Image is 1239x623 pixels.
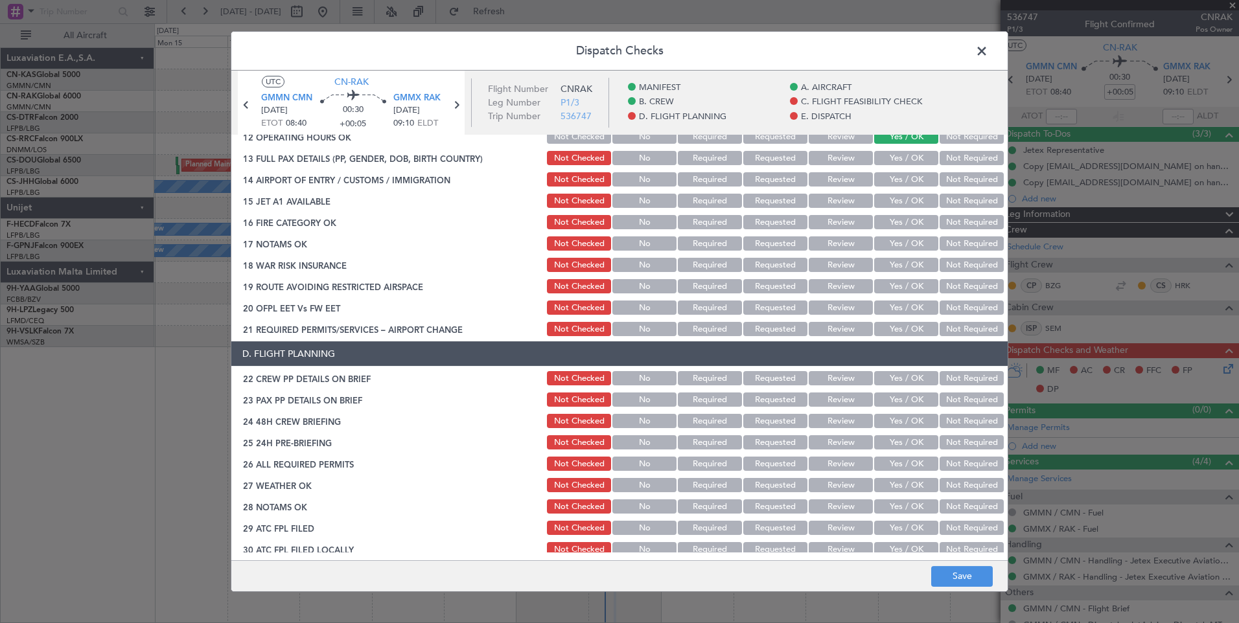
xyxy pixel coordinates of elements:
[940,236,1004,251] button: Not Required
[940,521,1004,535] button: Not Required
[940,300,1004,315] button: Not Required
[940,542,1004,556] button: Not Required
[940,371,1004,385] button: Not Required
[940,258,1004,272] button: Not Required
[940,414,1004,428] button: Not Required
[940,194,1004,208] button: Not Required
[940,478,1004,492] button: Not Required
[940,215,1004,229] button: Not Required
[231,32,1008,71] header: Dispatch Checks
[940,435,1004,449] button: Not Required
[940,130,1004,144] button: Not Required
[940,499,1004,514] button: Not Required
[940,151,1004,165] button: Not Required
[940,322,1004,336] button: Not Required
[940,392,1004,407] button: Not Required
[940,457,1004,471] button: Not Required
[940,172,1004,187] button: Not Required
[940,279,1004,293] button: Not Required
